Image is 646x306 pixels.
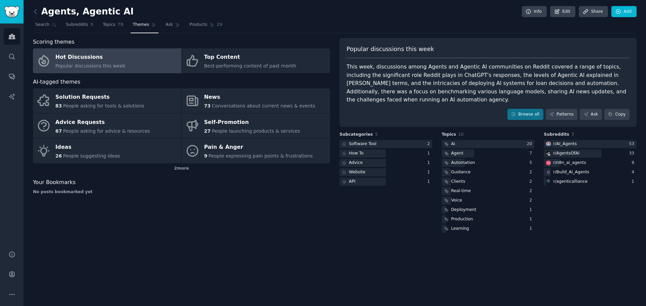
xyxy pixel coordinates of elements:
[427,141,432,147] div: 2
[546,170,551,175] img: Build_AI_Agents
[212,103,315,108] span: Conversations about current news & events
[632,169,637,175] div: 4
[544,168,637,177] a: Build_AI_Agentsr/Build_AI_Agents4
[580,109,602,120] a: Ask
[133,22,149,28] span: Themes
[339,168,432,177] a: Website1
[339,140,432,148] a: Software Tool2
[530,226,535,232] div: 1
[347,63,630,104] div: This week, discussions among Agents and Agentic AI communities on Reddit covered a range of topic...
[56,153,62,159] span: 26
[451,169,471,175] div: Guidance
[530,216,535,222] div: 1
[442,178,535,186] a: Clients2
[546,179,551,184] img: agenticalliance
[204,52,296,63] div: Top Content
[442,168,535,177] a: Guidance2
[451,207,476,213] div: Deployment
[544,140,637,148] a: AI_Agentsr/AI_Agents53
[33,78,80,86] span: AI-tagged themes
[546,151,551,156] img: AgentsOfAI
[442,196,535,205] a: Voice2
[339,149,432,158] a: How To1
[182,48,330,73] a: Top ContentBest-performing content of past month
[56,128,62,134] span: 67
[182,114,330,138] a: Self-Promotion27People launching products & services
[187,19,225,33] a: Products29
[347,45,434,53] span: Popular discussions this week
[527,141,535,147] div: 20
[217,22,222,28] span: 29
[629,141,637,147] div: 53
[530,188,535,194] div: 2
[64,19,96,33] a: Subreddits5
[204,128,211,134] span: 27
[546,142,551,146] img: AI_Agents
[530,198,535,204] div: 2
[579,6,608,17] a: Share
[546,161,551,165] img: n8n_ai_agents
[632,160,637,166] div: 9
[166,22,173,28] span: Ask
[451,216,473,222] div: Production
[56,63,125,69] span: Popular discussions this week
[632,179,637,185] div: 1
[553,141,577,147] div: r/ AI_Agents
[451,160,475,166] div: Automation
[339,132,373,138] span: Subcategories
[4,6,20,18] img: GummySearch logo
[442,215,535,224] a: Production1
[100,19,125,33] a: Topics78
[544,159,637,167] a: n8n_ai_agentsr/n8n_ai_agents9
[33,114,181,138] a: Advice Requests67People asking for advice & resources
[66,22,88,28] span: Subreddits
[544,149,637,158] a: AgentsOfAIr/AgentsOfAI33
[339,159,432,167] a: Advice1
[451,141,455,147] div: Ai
[349,150,364,157] div: How To
[349,179,355,185] div: API
[442,159,535,167] a: Automation5
[553,169,589,175] div: r/ Build_AI_Agents
[163,19,182,33] a: Ask
[530,150,535,157] div: 7
[611,6,637,17] a: Add
[458,132,464,137] span: 10
[349,141,376,147] div: Software Tool
[33,48,181,73] a: Hot DiscussionsPopular discussions this week
[451,188,471,194] div: Real-time
[349,160,363,166] div: Advice
[544,132,569,138] span: Subreddits
[33,6,134,17] h2: Agents, Agentic AI
[442,140,535,148] a: Ai20
[189,22,207,28] span: Products
[550,6,575,17] a: Edit
[63,153,120,159] span: People suggesting ideas
[131,19,159,33] a: Themes
[427,179,432,185] div: 1
[553,179,587,185] div: r/ agenticalliance
[530,207,535,213] div: 1
[182,138,330,163] a: Pain & Anger9People expressing pain points & frustrations
[427,150,432,157] div: 1
[204,117,300,128] div: Self-Promotion
[35,22,49,28] span: Search
[204,103,211,108] span: 73
[553,160,586,166] div: r/ n8n_ai_agents
[375,132,378,137] span: 5
[33,138,181,163] a: Ideas26People suggesting ideas
[56,142,120,153] div: Ideas
[118,22,123,28] span: 78
[442,225,535,233] a: Learning1
[33,38,74,46] span: Scoring themes
[544,178,637,186] a: agenticalliancer/agenticalliance1
[209,153,313,159] span: People expressing pain points & frustrations
[442,187,535,195] a: Real-time2
[182,88,330,113] a: News73Conversations about current news & events
[204,153,208,159] span: 9
[451,198,462,204] div: Voice
[451,150,463,157] div: Agent
[212,128,300,134] span: People launching products & services
[339,178,432,186] a: API1
[553,150,579,157] div: r/ AgentsOfAI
